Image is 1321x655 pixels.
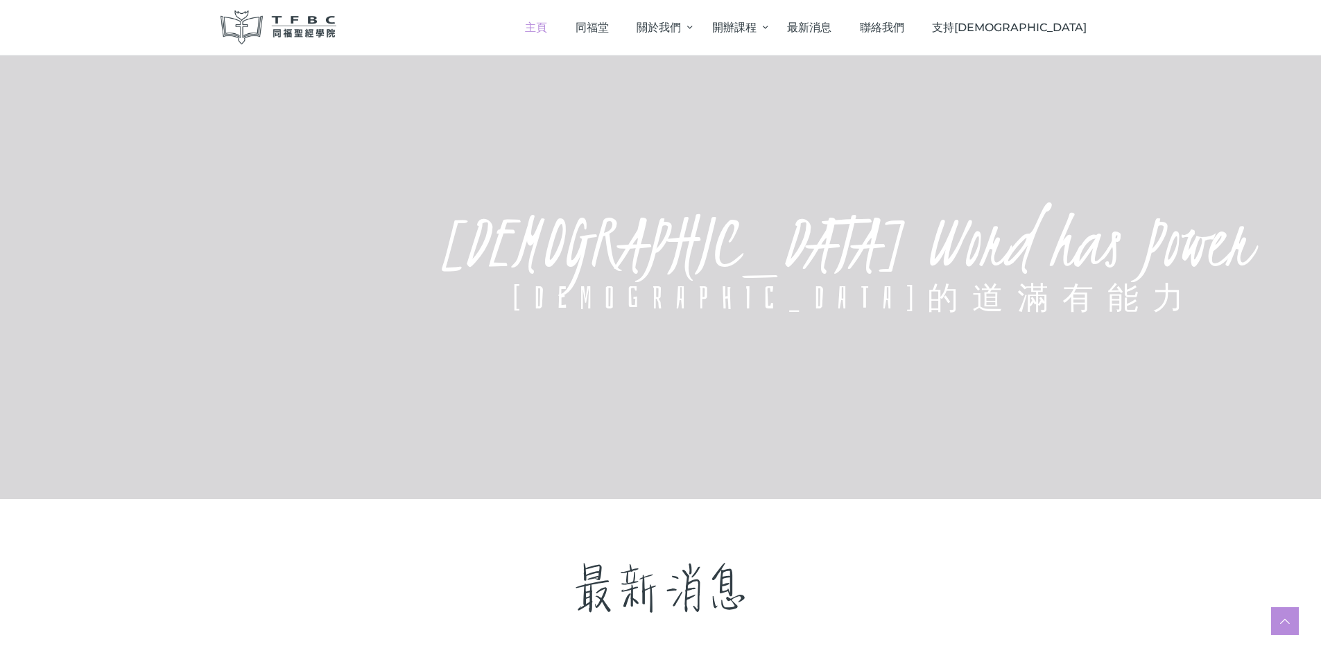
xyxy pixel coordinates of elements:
rs-layer: [DEMOGRAPHIC_DATA] Word has Power [435,234,1252,251]
div: 力 [1152,283,1198,312]
div: 能 [1107,283,1152,312]
span: 支持[DEMOGRAPHIC_DATA] [932,21,1087,34]
span: 關於我們 [637,21,681,34]
div: 滿 [1017,283,1062,312]
div: [DEMOGRAPHIC_DATA] [513,283,927,312]
span: 最新消息 [787,21,831,34]
div: 有 [1062,283,1107,312]
a: Scroll to top [1271,607,1299,635]
img: 同福聖經學院 TFBC [221,10,337,44]
a: 最新消息 [773,7,846,48]
div: 道 [972,283,1017,312]
span: 同福堂 [576,21,609,34]
a: 關於我們 [623,7,698,48]
a: 同福堂 [561,7,623,48]
a: 支持[DEMOGRAPHIC_DATA] [918,7,1101,48]
a: 聯絡我們 [845,7,918,48]
span: 開辦課程 [712,21,757,34]
span: 聯絡我們 [860,21,904,34]
a: 開辦課程 [698,7,772,48]
p: 最新消息 [221,548,1101,630]
a: 主頁 [511,7,562,48]
span: 主頁 [525,21,547,34]
div: 的 [927,283,972,312]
